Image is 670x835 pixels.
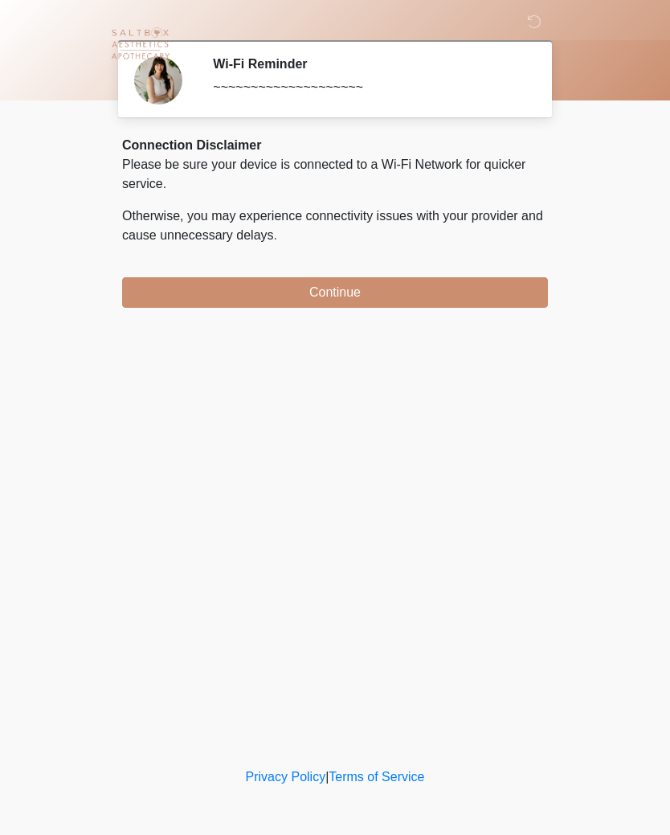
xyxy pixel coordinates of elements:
[122,207,548,245] p: Otherwise, you may experience connectivity issues with your provider and cause unnecessary delays
[122,277,548,308] button: Continue
[274,228,277,242] span: .
[122,136,548,155] div: Connection Disclaimer
[325,770,329,784] a: |
[106,12,174,80] img: Saltbox Aesthetics Logo
[122,155,548,194] p: Please be sure your device is connected to a Wi-Fi Network for quicker service.
[246,770,326,784] a: Privacy Policy
[329,770,424,784] a: Terms of Service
